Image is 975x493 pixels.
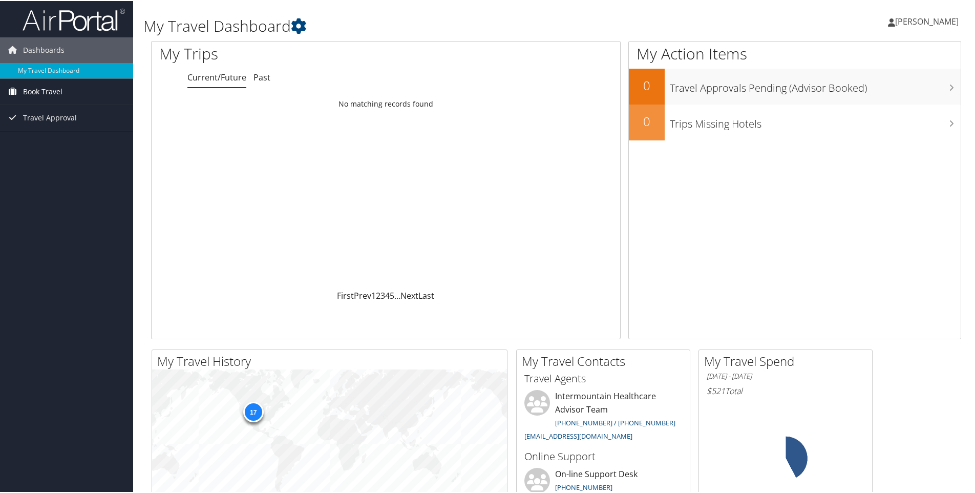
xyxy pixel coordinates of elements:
[337,289,354,300] a: First
[143,14,694,36] h1: My Travel Dashboard
[23,36,65,62] span: Dashboards
[23,78,62,104] span: Book Travel
[380,289,385,300] a: 3
[704,352,872,369] h2: My Travel Spend
[243,401,263,421] div: 17
[707,371,864,380] h6: [DATE] - [DATE]
[524,430,632,440] a: [EMAIL_ADDRESS][DOMAIN_NAME]
[629,68,961,104] a: 0Travel Approvals Pending (Advisor Booked)
[187,71,246,82] a: Current/Future
[629,76,665,93] h2: 0
[629,42,961,64] h1: My Action Items
[555,417,675,426] a: [PHONE_NUMBER] / [PHONE_NUMBER]
[157,352,507,369] h2: My Travel History
[159,42,417,64] h1: My Trips
[385,289,390,300] a: 4
[394,289,400,300] span: …
[629,104,961,139] a: 0Trips Missing Hotels
[707,384,725,396] span: $521
[524,371,682,385] h3: Travel Agents
[519,389,687,444] li: Intermountain Healthcare Advisor Team
[418,289,434,300] a: Last
[253,71,270,82] a: Past
[152,94,620,112] td: No matching records found
[895,15,959,26] span: [PERSON_NAME]
[670,111,961,130] h3: Trips Missing Hotels
[524,448,682,463] h3: Online Support
[23,7,125,31] img: airportal-logo.png
[23,104,77,130] span: Travel Approval
[888,5,969,36] a: [PERSON_NAME]
[400,289,418,300] a: Next
[376,289,380,300] a: 2
[629,112,665,129] h2: 0
[670,75,961,94] h3: Travel Approvals Pending (Advisor Booked)
[555,482,612,491] a: [PHONE_NUMBER]
[522,352,690,369] h2: My Travel Contacts
[354,289,371,300] a: Prev
[371,289,376,300] a: 1
[390,289,394,300] a: 5
[707,384,864,396] h6: Total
